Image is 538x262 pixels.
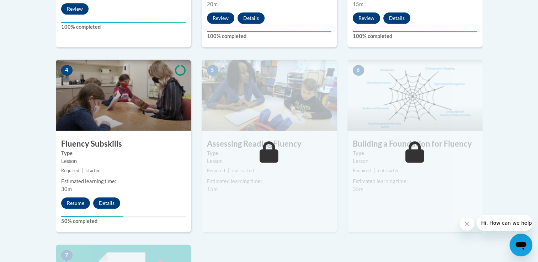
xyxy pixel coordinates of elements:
[207,12,234,24] button: Review
[353,157,477,165] div: Lesson
[477,215,532,231] iframe: Message from company
[86,168,101,173] span: started
[207,32,331,40] label: 100% completed
[510,234,532,256] iframe: Button to launch messaging window
[207,157,331,165] div: Lesson
[228,168,229,173] span: |
[353,186,363,192] span: 35m
[353,31,477,32] div: Your progress
[61,216,123,217] div: Your progress
[383,12,410,24] button: Details
[238,12,265,24] button: Details
[353,1,363,7] span: 15m
[61,168,79,173] span: Required
[61,149,186,157] label: Type
[460,217,474,231] iframe: Close message
[61,197,90,209] button: Resume
[207,31,331,32] div: Your progress
[61,186,72,192] span: 30m
[347,60,483,131] img: Course Image
[4,5,58,11] span: Hi. How can we help?
[61,23,186,31] label: 100% completed
[56,60,191,131] img: Course Image
[82,168,84,173] span: |
[207,65,218,76] span: 5
[353,65,364,76] span: 6
[347,138,483,149] h3: Building a Foundation for Fluency
[207,186,218,192] span: 15m
[207,149,331,157] label: Type
[202,60,337,131] img: Course Image
[374,168,375,173] span: |
[207,178,331,185] div: Estimated learning time:
[353,168,371,173] span: Required
[378,168,400,173] span: not started
[232,168,254,173] span: not started
[207,168,225,173] span: Required
[353,178,477,185] div: Estimated learning time:
[61,217,186,225] label: 50% completed
[207,1,218,7] span: 20m
[61,250,73,261] span: 7
[61,65,73,76] span: 4
[353,149,477,157] label: Type
[56,138,191,149] h3: Fluency Subskills
[61,157,186,165] div: Lesson
[61,22,186,23] div: Your progress
[61,3,89,15] button: Review
[202,138,337,149] h3: Assessing Reading Fluency
[353,12,380,24] button: Review
[61,178,186,185] div: Estimated learning time:
[353,32,477,40] label: 100% completed
[93,197,120,209] button: Details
